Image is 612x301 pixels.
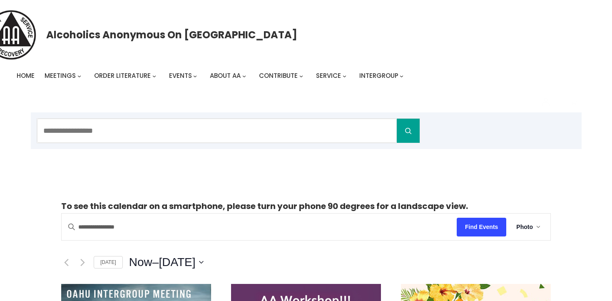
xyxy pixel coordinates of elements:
[129,254,152,271] span: Now
[259,71,298,80] span: Contribute
[152,74,156,78] button: Order Literature submenu
[516,222,533,232] span: Photo
[45,70,76,82] a: Meetings
[61,257,71,267] a: Previous Events
[210,71,241,80] span: About AA
[343,74,346,78] button: Service submenu
[62,214,457,240] input: Enter Keyword. Search for events by Keyword.
[94,256,123,269] a: [DATE]
[566,95,582,110] button: Cart
[77,74,81,78] button: Meetings submenu
[359,70,398,82] a: Intergroup
[17,70,35,82] a: Home
[359,71,398,80] span: Intergroup
[45,71,76,80] span: Meetings
[259,70,298,82] a: Contribute
[506,214,550,240] button: Photo
[94,71,151,80] span: Order Literature
[242,74,246,78] button: About AA submenu
[169,71,192,80] span: Events
[169,70,192,82] a: Events
[535,92,556,112] a: Login
[193,74,197,78] button: Events submenu
[210,70,241,82] a: About AA
[17,70,406,82] nav: Intergroup
[61,200,468,212] strong: To see this calendar on a smartphone, please turn your phone 90 degrees for a landscape view.
[129,254,204,271] button: Click to toggle datepicker
[316,70,341,82] a: Service
[159,254,195,271] span: [DATE]
[152,254,159,271] span: –
[400,74,403,78] button: Intergroup submenu
[457,218,506,236] button: Find Events
[299,74,303,78] button: Contribute submenu
[397,119,420,143] button: Search
[17,71,35,80] span: Home
[316,71,341,80] span: Service
[46,26,297,44] a: Alcoholics Anonymous on [GEOGRAPHIC_DATA]
[77,257,87,267] a: Next Events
